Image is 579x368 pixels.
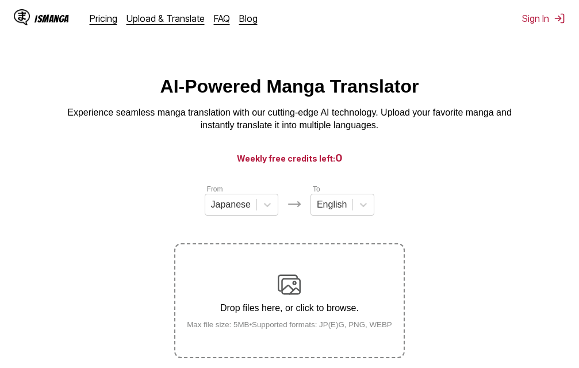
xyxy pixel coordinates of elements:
[178,320,401,329] small: Max file size: 5MB • Supported formats: JP(E)G, PNG, WEBP
[28,151,551,165] h3: Weekly free credits left:
[335,152,343,164] span: 0
[214,13,230,24] a: FAQ
[160,76,419,97] h1: AI-Powered Manga Translator
[14,9,90,28] a: IsManga LogoIsManga
[126,13,205,24] a: Upload & Translate
[178,303,401,313] p: Drop files here, or click to browse.
[287,197,301,211] img: Languages icon
[522,13,565,24] button: Sign In
[14,9,30,25] img: IsManga Logo
[554,13,565,24] img: Sign out
[60,106,520,132] p: Experience seamless manga translation with our cutting-edge AI technology. Upload your favorite m...
[239,13,258,24] a: Blog
[90,13,117,24] a: Pricing
[34,13,69,24] div: IsManga
[207,185,223,193] label: From
[313,185,320,193] label: To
